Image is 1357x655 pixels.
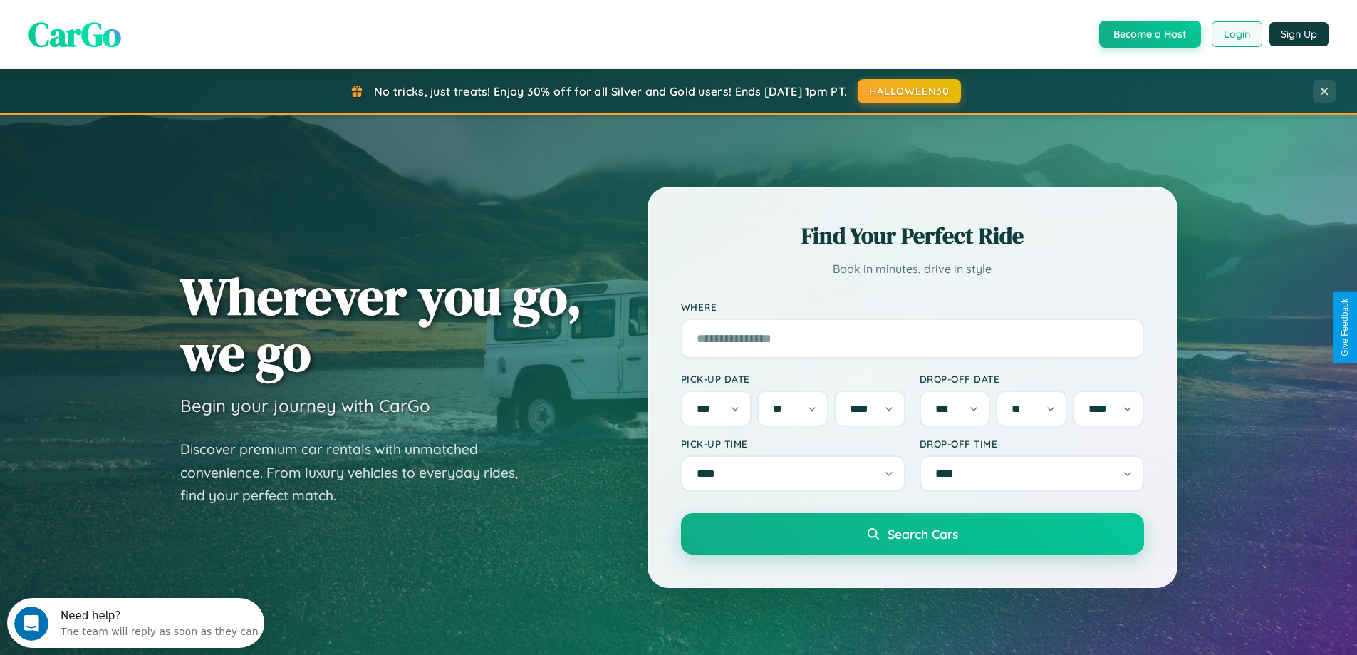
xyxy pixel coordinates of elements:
[681,373,905,385] label: Pick-up Date
[681,259,1144,279] p: Book in minutes, drive in style
[180,268,582,381] h1: Wherever you go, we go
[14,607,48,641] iframe: Intercom live chat
[681,220,1144,252] h2: Find Your Perfect Ride
[374,84,847,98] span: No tricks, just treats! Enjoy 30% off for all Silver and Gold users! Ends [DATE] 1pm PT.
[53,12,251,24] div: Need help?
[28,11,121,58] span: CarGo
[920,438,1144,450] label: Drop-off Time
[6,6,265,45] div: Open Intercom Messenger
[1212,21,1262,47] button: Login
[53,24,251,38] div: The team will reply as soon as they can
[1340,299,1350,356] div: Give Feedback
[681,301,1144,313] label: Where
[1269,22,1329,46] button: Sign Up
[888,526,958,542] span: Search Cars
[920,373,1144,385] label: Drop-off Date
[1099,21,1201,48] button: Become a Host
[180,438,536,507] p: Discover premium car rentals with unmatched convenience. From luxury vehicles to everyday rides, ...
[7,598,264,648] iframe: Intercom live chat discovery launcher
[180,395,430,416] h3: Begin your journey with CarGo
[681,438,905,450] label: Pick-up Time
[681,513,1144,555] button: Search Cars
[858,79,961,103] button: HALLOWEEN30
